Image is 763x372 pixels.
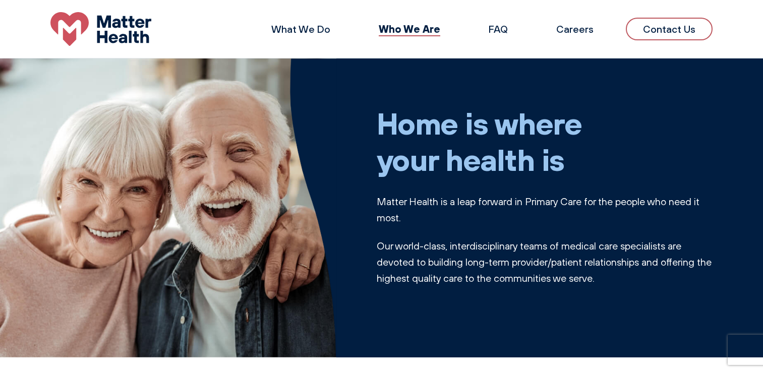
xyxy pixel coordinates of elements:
[379,22,440,35] a: Who We Are
[377,238,713,286] p: Our world-class, interdisciplinary teams of medical care specialists are devoted to building long...
[626,18,713,40] a: Contact Us
[377,194,713,226] p: Matter Health is a leap forward in Primary Care for the people who need it most.
[556,23,594,35] a: Careers
[489,23,508,35] a: FAQ
[377,105,713,177] h1: Home is where your health is
[271,23,330,35] a: What We Do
